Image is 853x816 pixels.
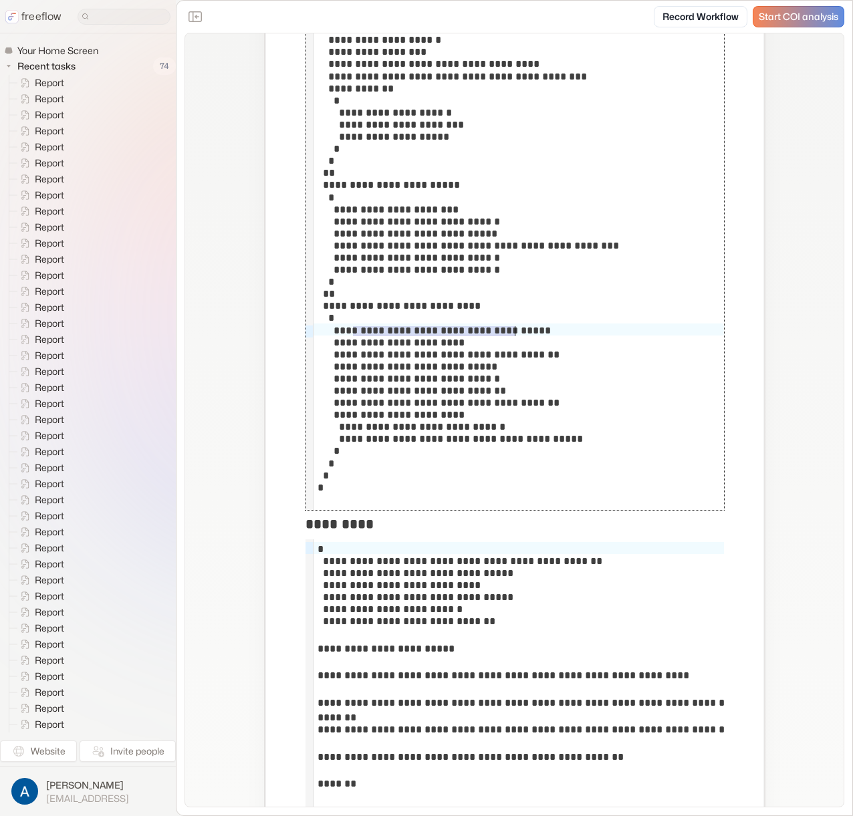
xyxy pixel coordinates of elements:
a: Report [9,107,70,123]
a: Report [9,668,70,684]
span: Report [32,477,68,491]
span: [PERSON_NAME] [46,779,129,792]
span: Report [32,557,68,571]
a: Record Workflow [654,6,747,27]
a: Report [9,604,70,620]
a: Report [9,348,70,364]
span: Report [32,654,68,667]
a: Report [9,428,70,444]
span: Report [32,301,68,314]
span: Report [32,269,68,282]
a: Report [9,331,70,348]
a: Report [9,716,70,732]
a: Report [9,636,70,652]
span: Report [32,718,68,731]
span: Report [32,76,68,90]
a: Report [9,556,70,572]
a: Report [9,572,70,588]
span: Report [32,686,68,699]
a: Start COI analysis [753,6,844,27]
a: Report [9,251,70,267]
span: Report [32,205,68,218]
span: Report [32,317,68,330]
a: Report [9,380,70,396]
span: Report [32,365,68,378]
span: Report [32,589,68,603]
span: Report [32,188,68,202]
span: Report [32,573,68,587]
a: Report [9,444,70,460]
a: Report [9,508,70,524]
span: Recent tasks [15,59,80,73]
a: Report [9,684,70,700]
span: Report [32,237,68,250]
a: Report [9,396,70,412]
button: Recent tasks [4,58,81,74]
span: Report [32,702,68,715]
span: Report [32,92,68,106]
span: Report [32,333,68,346]
a: Report [9,91,70,107]
a: Report [9,364,70,380]
a: Report [9,315,70,331]
img: profile [11,778,38,805]
p: freeflow [21,9,62,25]
a: Report [9,187,70,203]
span: Report [32,461,68,474]
span: Report [32,140,68,154]
a: Report [9,155,70,171]
span: Report [32,253,68,266]
span: Your Home Screen [15,44,102,57]
a: Report [9,460,70,476]
a: Report [9,203,70,219]
button: [PERSON_NAME][EMAIL_ADDRESS] [8,775,168,808]
a: Report [9,75,70,91]
span: Start COI analysis [759,11,838,23]
span: Report [32,221,68,234]
span: Report [32,285,68,298]
span: [EMAIL_ADDRESS] [46,793,129,805]
button: Invite people [80,740,176,762]
span: Report [32,172,68,186]
a: Report [9,492,70,508]
span: Report [32,381,68,394]
a: Report [9,299,70,315]
a: Report [9,412,70,428]
a: Report [9,171,70,187]
a: Report [9,588,70,604]
a: Report [9,219,70,235]
span: Report [32,605,68,619]
span: Report [32,429,68,442]
span: Report [32,525,68,539]
a: Report [9,476,70,492]
a: freeflow [5,9,62,25]
a: Report [9,540,70,556]
span: Report [32,493,68,507]
span: Report [32,541,68,555]
span: Report [32,108,68,122]
a: Report [9,123,70,139]
span: Report [32,638,68,651]
a: Report [9,620,70,636]
a: Report [9,700,70,716]
a: Report [9,267,70,283]
span: Report [32,124,68,138]
span: Report [32,509,68,523]
a: Report [9,139,70,155]
span: Report [32,156,68,170]
span: Report [32,413,68,426]
span: Report [32,397,68,410]
span: Report [32,670,68,683]
span: Report [32,622,68,635]
a: Your Home Screen [4,44,104,57]
a: Report [9,283,70,299]
span: Report [32,445,68,458]
a: Report [9,235,70,251]
a: Report [9,524,70,540]
a: Report [9,652,70,668]
span: 74 [153,57,176,75]
button: Close the sidebar [185,6,206,27]
span: Report [32,349,68,362]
